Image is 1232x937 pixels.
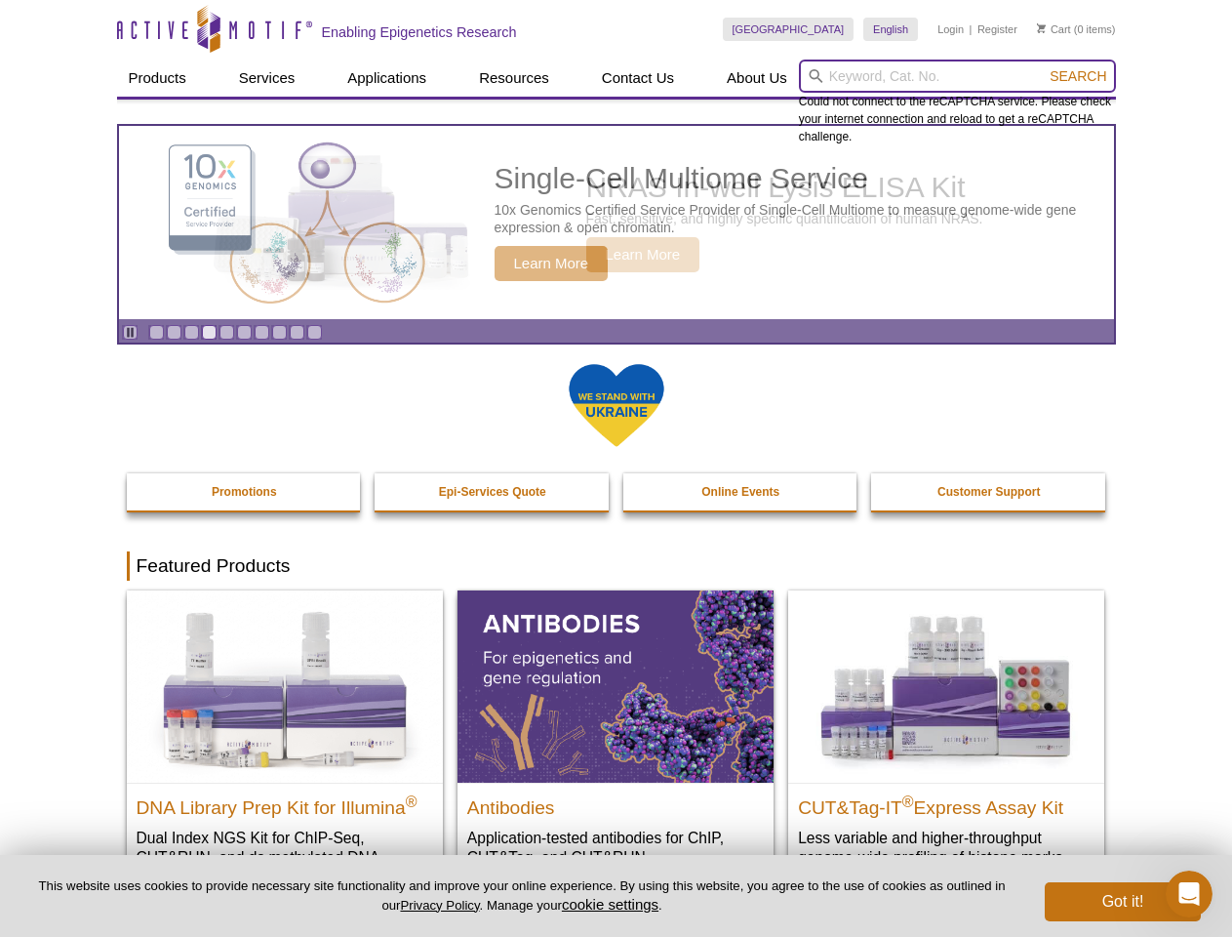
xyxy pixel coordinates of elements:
a: Privacy Policy [400,898,479,913]
a: About Us [715,60,799,97]
img: DNA Library Prep Kit for Illumina [127,591,443,782]
a: Toggle autoplay [123,325,138,340]
img: Single-Cell Multiome Service [150,134,443,312]
a: Customer Support [871,473,1107,510]
a: Single-Cell Multiome Service Single-Cell Multiome Service 10x Genomics Certified Service Provider... [119,126,1114,319]
a: Cart [1037,22,1071,36]
a: Go to slide 4 [202,325,217,340]
a: Go to slide 8 [272,325,287,340]
button: cookie settings [562,896,658,913]
strong: Online Events [701,485,779,499]
a: Resources [467,60,561,97]
article: Single-Cell Multiome Service [119,126,1114,319]
a: Go to slide 2 [167,325,181,340]
li: | [970,18,973,41]
a: Promotions [127,473,363,510]
strong: Promotions [212,485,277,499]
a: Register [977,22,1017,36]
a: All Antibodies Antibodies Application-tested antibodies for ChIP, CUT&Tag, and CUT&RUN. [457,591,774,886]
h2: Single-Cell Multiome Service [495,164,1104,193]
h2: Featured Products [127,551,1106,581]
a: Go to slide 9 [290,325,304,340]
p: Application-tested antibodies for ChIP, CUT&Tag, and CUT&RUN. [467,828,764,868]
a: Services [227,60,307,97]
sup: ® [902,793,914,809]
sup: ® [406,793,417,809]
span: Search [1050,68,1106,84]
a: Go to slide 10 [307,325,322,340]
p: This website uses cookies to provide necessary site functionality and improve your online experie... [31,877,1013,915]
a: Go to slide 3 [184,325,199,340]
p: Less variable and higher-throughput genome-wide profiling of histone marks​. [798,828,1094,868]
strong: Customer Support [937,485,1040,499]
a: DNA Library Prep Kit for Illumina DNA Library Prep Kit for Illumina® Dual Index NGS Kit for ChIP-... [127,591,443,906]
p: 10x Genomics Certified Service Provider of Single-Cell Multiome to measure genome-wide gene expre... [495,201,1104,236]
li: (0 items) [1037,18,1116,41]
a: English [863,18,918,41]
img: CUT&Tag-IT® Express Assay Kit [788,591,1104,782]
a: Applications [336,60,438,97]
a: Contact Us [590,60,686,97]
div: Could not connect to the reCAPTCHA service. Please check your internet connection and reload to g... [799,60,1116,145]
a: [GEOGRAPHIC_DATA] [723,18,854,41]
strong: Epi-Services Quote [439,485,546,499]
a: CUT&Tag-IT® Express Assay Kit CUT&Tag-IT®Express Assay Kit Less variable and higher-throughput ge... [788,591,1104,886]
a: Go to slide 5 [219,325,234,340]
a: Go to slide 1 [149,325,164,340]
a: Online Events [623,473,859,510]
span: Learn More [495,246,609,281]
a: Epi-Services Quote [375,473,611,510]
button: Search [1044,67,1112,85]
button: Got it! [1045,882,1201,921]
a: Go to slide 6 [237,325,252,340]
p: Dual Index NGS Kit for ChIP-Seq, CUT&RUN, and ds methylated DNA assays. [137,828,433,887]
img: We Stand With Ukraine [568,362,665,449]
img: Your Cart [1037,23,1046,33]
h2: CUT&Tag-IT Express Assay Kit [798,789,1094,818]
a: Go to slide 7 [255,325,269,340]
img: All Antibodies [457,591,774,782]
h2: DNA Library Prep Kit for Illumina [137,789,433,818]
iframe: Intercom live chat [1166,871,1212,917]
a: Products [117,60,198,97]
h2: Enabling Epigenetics Research [322,23,517,41]
a: Login [937,22,964,36]
input: Keyword, Cat. No. [799,60,1116,93]
h2: Antibodies [467,789,764,818]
